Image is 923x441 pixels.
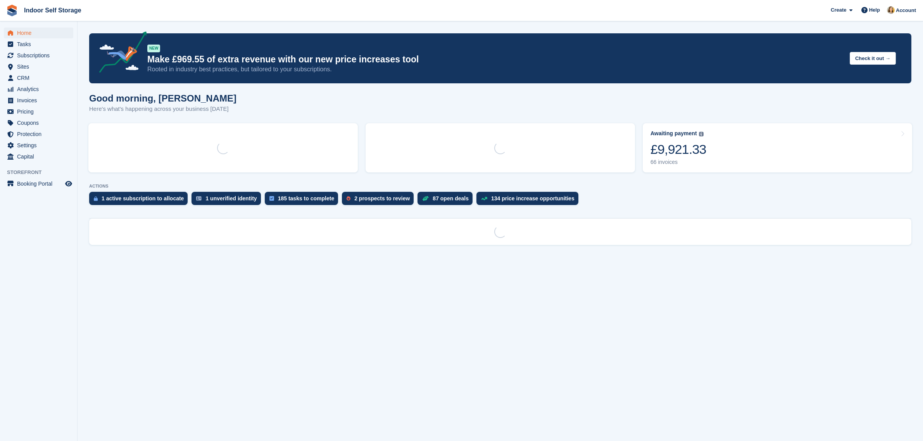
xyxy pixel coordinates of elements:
[192,192,264,209] a: 1 unverified identity
[17,39,64,50] span: Tasks
[476,192,582,209] a: 134 price increase opportunities
[17,95,64,106] span: Invoices
[4,61,73,72] a: menu
[4,28,73,38] a: menu
[887,6,895,14] img: Emma Higgins
[418,192,476,209] a: 87 open deals
[4,140,73,151] a: menu
[354,195,410,202] div: 2 prospects to review
[17,28,64,38] span: Home
[650,159,706,165] div: 66 invoices
[17,84,64,95] span: Analytics
[147,45,160,52] div: NEW
[93,31,147,76] img: price-adjustments-announcement-icon-8257ccfd72463d97f412b2fc003d46551f7dbcb40ab6d574587a9cd5c0d94...
[4,39,73,50] a: menu
[278,195,335,202] div: 185 tasks to complete
[17,72,64,83] span: CRM
[7,169,77,176] span: Storefront
[17,50,64,61] span: Subscriptions
[17,178,64,189] span: Booking Portal
[4,72,73,83] a: menu
[17,151,64,162] span: Capital
[17,106,64,117] span: Pricing
[89,192,192,209] a: 1 active subscription to allocate
[17,61,64,72] span: Sites
[699,132,704,136] img: icon-info-grey-7440780725fd019a000dd9b08b2336e03edf1995a4989e88bcd33f0948082b44.svg
[4,151,73,162] a: menu
[89,93,236,103] h1: Good morning, [PERSON_NAME]
[196,196,202,201] img: verify_identity-adf6edd0f0f0b5bbfe63781bf79b02c33cf7c696d77639b501bdc392416b5a36.svg
[4,84,73,95] a: menu
[17,117,64,128] span: Coupons
[869,6,880,14] span: Help
[643,123,912,172] a: Awaiting payment £9,921.33 66 invoices
[265,192,342,209] a: 185 tasks to complete
[481,197,487,200] img: price_increase_opportunities-93ffe204e8149a01c8c9dc8f82e8f89637d9d84a8eef4429ea346261dce0b2c0.svg
[4,129,73,140] a: menu
[831,6,846,14] span: Create
[650,141,706,157] div: £9,921.33
[342,192,418,209] a: 2 prospects to review
[21,4,85,17] a: Indoor Self Storage
[433,195,469,202] div: 87 open deals
[347,196,350,201] img: prospect-51fa495bee0391a8d652442698ab0144808aea92771e9ea1ae160a38d050c398.svg
[147,54,844,65] p: Make £969.55 of extra revenue with our new price increases tool
[4,106,73,117] a: menu
[89,105,236,114] p: Here's what's happening across your business [DATE]
[422,196,429,201] img: deal-1b604bf984904fb50ccaf53a9ad4b4a5d6e5aea283cecdc64d6e3604feb123c2.svg
[17,129,64,140] span: Protection
[205,195,257,202] div: 1 unverified identity
[89,184,911,189] p: ACTIONS
[17,140,64,151] span: Settings
[4,178,73,189] a: menu
[269,196,274,201] img: task-75834270c22a3079a89374b754ae025e5fb1db73e45f91037f5363f120a921f8.svg
[896,7,916,14] span: Account
[4,50,73,61] a: menu
[850,52,896,65] button: Check it out →
[650,130,697,137] div: Awaiting payment
[147,65,844,74] p: Rooted in industry best practices, but tailored to your subscriptions.
[4,117,73,128] a: menu
[94,196,98,201] img: active_subscription_to_allocate_icon-d502201f5373d7db506a760aba3b589e785aa758c864c3986d89f69b8ff3...
[491,195,575,202] div: 134 price increase opportunities
[102,195,184,202] div: 1 active subscription to allocate
[4,95,73,106] a: menu
[6,5,18,16] img: stora-icon-8386f47178a22dfd0bd8f6a31ec36ba5ce8667c1dd55bd0f319d3a0aa187defe.svg
[64,179,73,188] a: Preview store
